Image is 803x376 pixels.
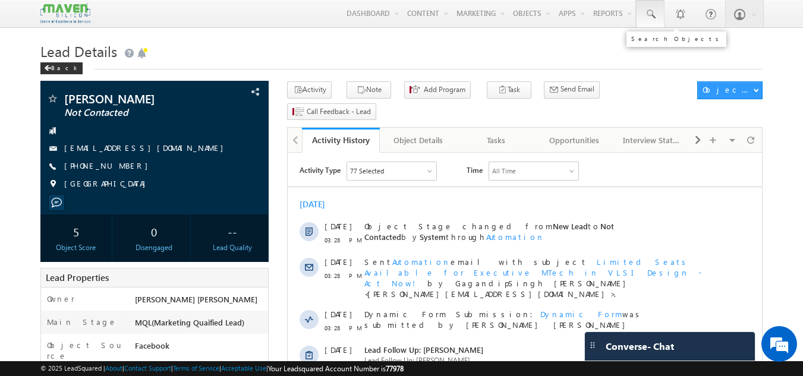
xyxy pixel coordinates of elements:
span: 03:28 PM [37,82,73,93]
a: [EMAIL_ADDRESS][DOMAIN_NAME] [64,143,229,153]
span: [PHONE_NUMBER] [64,160,154,172]
span: Sent email with subject [77,104,300,114]
label: Owner [47,293,75,304]
div: Tasks [467,133,525,147]
button: Object Actions [697,81,763,99]
button: Activity [287,81,332,99]
a: About [105,364,122,372]
div: All Time [204,13,228,24]
div: Object Actions [703,84,753,95]
span: [PERSON_NAME] [PERSON_NAME] [295,216,405,225]
a: Back [40,62,89,72]
div: [DATE] [12,46,51,57]
span: [PERSON_NAME] [PERSON_NAME] [122,226,232,235]
span: Time [179,9,195,27]
div: Activity History [311,134,371,146]
div: Search Objects [631,35,722,42]
span: System [132,79,158,89]
span: Had a Phone Conversation [77,247,250,257]
span: Due on: [77,215,152,226]
span: Added by on [77,260,424,270]
label: Main Stage [47,317,117,327]
span: Sent email with subject [77,283,300,293]
span: Lead Follow Up: [PERSON_NAME] [77,203,424,213]
a: Terms of Service [173,364,219,372]
span: [DATE] 03:28 PM [225,260,276,269]
button: Send Email [544,81,600,99]
div: -- [199,220,265,242]
div: Disengaged [121,242,187,253]
button: Call Feedback - Lead [287,103,376,121]
span: Welcome to the Executive MTech in VLSI Design - Your Journey Begins Now! [77,283,417,314]
span: Automation [105,283,163,293]
div: by GagandipSingh [PERSON_NAME]<[PERSON_NAME][EMAIL_ADDRESS][DOMAIN_NAME]>. [77,283,424,324]
span: Dynamic Form Submission: was submitted by [PERSON_NAME] [PERSON_NAME] [77,156,424,178]
span: [PERSON_NAME] [PERSON_NAME] [135,294,257,304]
span: [PERSON_NAME] [PERSON_NAME] [107,260,217,269]
div: Interview Status [623,133,681,147]
em: Start Chat [162,292,216,308]
a: Interview Status [613,128,691,153]
span: Add Program [424,84,465,95]
span: Dynamic Form Submission: was submitted by [PERSON_NAME] [PERSON_NAME] [77,335,424,356]
span: [DATE] 03:28 PM [210,216,261,225]
textarea: Type your message and hit 'Enter' [15,110,217,282]
span: Send Email [560,84,594,94]
span: Owner: [273,215,405,226]
span: Completed on: [164,215,261,226]
span: 03:28 PM [37,118,73,128]
span: [PERSON_NAME] [64,93,205,105]
div: 77 Selected [62,13,96,24]
div: Lead Quality [199,242,265,253]
span: [DATE] [37,104,64,115]
span: 77978 [386,364,404,373]
span: Lead Properties [46,271,109,283]
span: Dynamic Form [253,335,335,345]
span: Your Leadsquared Account Number is [268,364,404,373]
button: Add Program [404,81,471,99]
img: carter-drag [588,340,597,350]
img: Custom Logo [40,3,90,24]
span: 03:28 PM [37,261,73,271]
a: Activity History [302,128,380,153]
span: Object Stage changed from to by through [77,68,326,89]
span: Dynamic Form [253,156,335,166]
div: Chat with us now [62,62,200,78]
span: Automation [105,104,163,114]
div: 0 [121,220,187,242]
span: [DATE] [37,156,64,167]
span: [DATE] [37,335,64,346]
div: Minimize live chat window [195,6,223,34]
span: [DATE] [37,247,64,258]
div: Back [40,62,83,74]
span: [GEOGRAPHIC_DATA] [64,178,152,190]
span: Automation [199,79,257,89]
span: Not Contacted [64,107,205,119]
div: MQL(Marketing Quaified Lead) [132,317,269,333]
span: dnp [259,247,279,257]
span: Not Contacted [77,68,326,89]
a: Contact Support [124,364,171,372]
span: 03:28 PM [37,170,73,181]
div: Sales Activity,Program,Email Bounced,Email Link Clicked,Email Marked Spam & 72 more.. [59,10,149,27]
button: Note [347,81,391,99]
span: 03:27 PM [37,296,73,307]
div: Object Score [43,242,109,253]
span: Call Feedback - Lead [307,106,371,117]
div: Facebook [132,340,269,356]
span: New Lead [265,68,300,78]
span: +5 [445,252,456,267]
span: 03:27 PM [37,349,73,359]
span: [DATE] 03:28 PM [101,216,152,225]
span: Converse - Chat [606,341,674,352]
span: © 2025 LeadSquared | | | | | [40,363,404,374]
span: [DATE] [37,283,64,293]
span: [DATE] [37,68,64,79]
span: Completed By: [77,226,232,236]
span: [DATE] [37,192,64,203]
a: Acceptable Use [221,364,266,372]
a: Opportunities [536,128,613,153]
div: by GagandipSingh [PERSON_NAME]<[PERSON_NAME][EMAIL_ADDRESS][DOMAIN_NAME]>. [77,104,424,146]
label: Object Source [47,340,124,361]
span: Activity Type [12,9,53,27]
